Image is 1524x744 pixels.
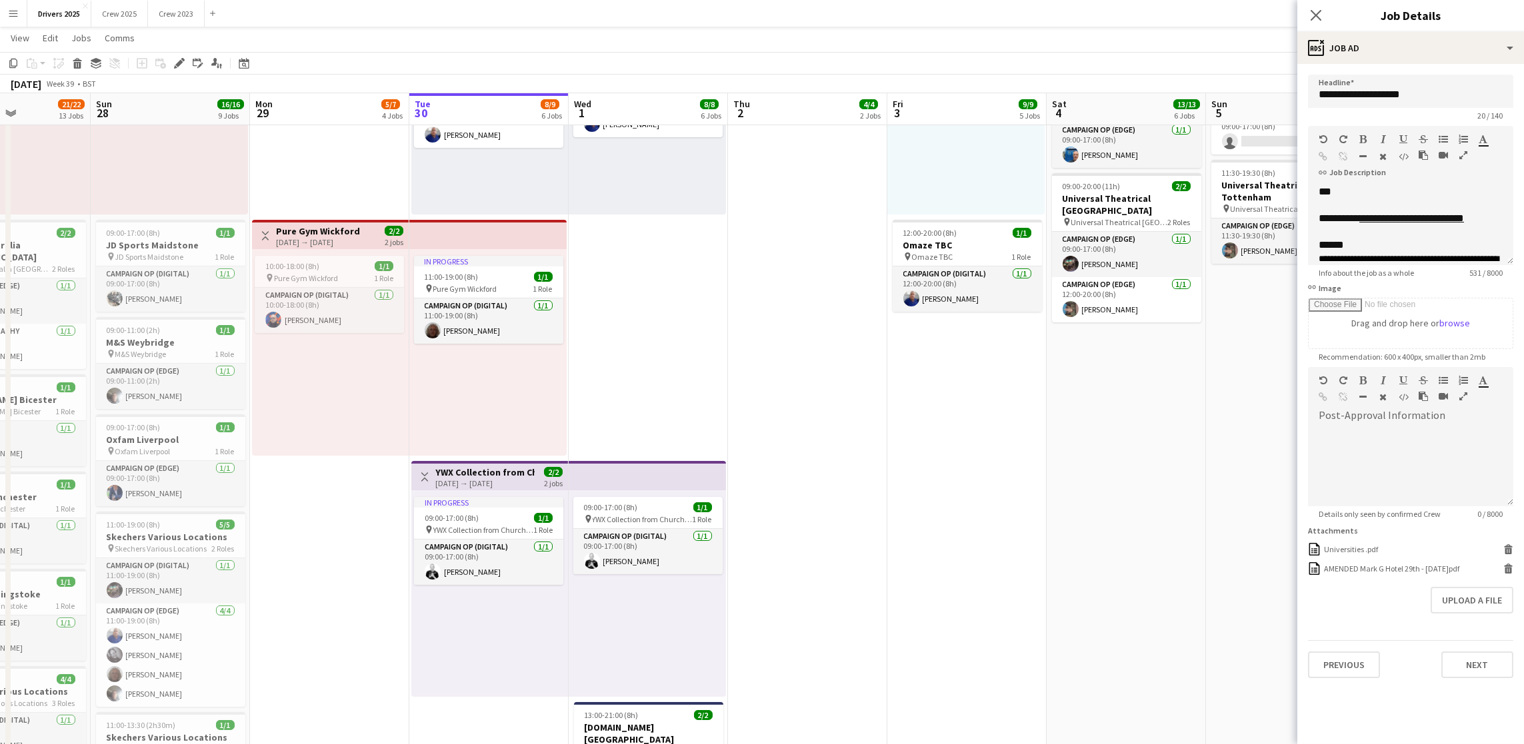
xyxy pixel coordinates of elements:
[96,558,245,603] app-card-role: Campaign Op (Digital)1/111:00-19:00 (8h)[PERSON_NAME]
[107,520,161,530] span: 11:00-19:00 (8h)
[1052,277,1201,322] app-card-role: Campaign Op (Edge)1/112:00-20:00 (8h)[PERSON_NAME]
[534,272,553,282] span: 1/1
[1211,160,1361,264] app-job-card: 11:30-19:30 (8h)1/1Universal Theatrical Tottenham Universal Theatrical Tottenham1 RoleCampaign Op...
[1459,134,1468,145] button: Ordered List
[43,32,58,44] span: Edit
[96,364,245,409] app-card-role: Campaign Op (Edge)1/109:00-11:00 (2h)[PERSON_NAME]
[731,105,750,121] span: 2
[534,513,553,523] span: 1/1
[1012,252,1031,262] span: 1 Role
[435,478,535,488] div: [DATE] → [DATE]
[1431,587,1513,613] button: Upload a file
[585,710,639,720] span: 13:00-21:00 (8h)
[255,98,273,110] span: Mon
[53,698,75,708] span: 3 Roles
[382,111,403,121] div: 4 Jobs
[212,544,235,554] span: 2 Roles
[425,513,479,523] span: 09:00-17:00 (8h)
[1359,392,1368,402] button: Horizontal Line
[57,228,75,238] span: 2/2
[107,422,161,432] span: 09:00-17:00 (8h)
[218,111,243,121] div: 9 Jobs
[433,284,497,294] span: Pure Gym Wickford
[53,264,75,274] span: 2 Roles
[541,111,562,121] div: 6 Jobs
[96,239,245,251] h3: JD Sports Maidstone
[694,710,713,720] span: 2/2
[374,273,393,283] span: 1 Role
[1308,509,1451,519] span: Details only seen by confirmed Crew
[56,406,75,416] span: 1 Role
[541,99,559,109] span: 8/9
[57,480,75,490] span: 1/1
[115,252,184,262] span: JD Sports Maidstone
[1052,192,1201,216] h3: Universal Theatrical [GEOGRAPHIC_DATA]
[893,220,1042,312] app-job-card: 12:00-20:00 (8h)1/1Omaze TBC Omaze TBC1 RoleCampaign Op (Digital)1/112:00-20:00 (8h)[PERSON_NAME]
[1308,352,1496,362] span: Recommendation: 600 x 400px, smaller than 2mb
[1459,391,1468,402] button: Fullscreen
[1063,181,1121,191] span: 09:00-20:00 (11h)
[573,497,723,574] app-job-card: 09:00-17:00 (8h)1/1 YWX Collection from Church [PERSON_NAME]1 RoleCampaign Op (Digital)1/109:00-1...
[1419,134,1428,145] button: Strikethrough
[733,98,750,110] span: Thu
[37,29,63,47] a: Edit
[57,577,75,587] span: 1/1
[1211,179,1361,203] h3: Universal Theatrical Tottenham
[71,32,91,44] span: Jobs
[1419,375,1428,386] button: Strikethrough
[1459,375,1468,386] button: Ordered List
[216,422,235,432] span: 1/1
[105,32,135,44] span: Comms
[265,261,319,271] span: 10:00-18:00 (8h)
[216,720,235,730] span: 1/1
[891,105,903,121] span: 3
[96,317,245,409] app-job-card: 09:00-11:00 (2h)1/1M&S Weybridge M&S Weybridge1 RoleCampaign Op (Edge)1/109:00-11:00 (2h)[PERSON_...
[274,273,338,283] span: Pure Gym Wickford
[893,239,1042,251] h3: Omaze TBC
[1297,7,1524,24] h3: Job Details
[215,349,235,359] span: 1 Role
[573,529,723,574] app-card-role: Campaign Op (Digital)1/109:00-17:00 (8h)[PERSON_NAME]
[1319,134,1328,145] button: Undo
[57,674,75,684] span: 4/4
[1052,98,1067,110] span: Sat
[11,77,41,91] div: [DATE]
[255,288,404,333] app-card-role: Campaign Op (Digital)1/110:00-18:00 (8h)[PERSON_NAME]
[1379,151,1388,162] button: Clear Formatting
[433,525,533,535] span: YWX Collection from Church [PERSON_NAME]
[1019,99,1037,109] span: 9/9
[1459,268,1513,278] span: 531 / 8000
[1052,232,1201,277] app-card-role: Campaign Op (Edge)1/109:00-17:00 (8h)[PERSON_NAME]
[893,98,903,110] span: Fri
[96,98,112,110] span: Sun
[1419,150,1428,161] button: Paste as plain text
[701,111,721,121] div: 6 Jobs
[1297,32,1524,64] div: Job Ad
[56,601,75,611] span: 1 Role
[1324,563,1459,573] div: AMENDED Mark G Hotel 29th - 1st Oct.pdf
[1439,150,1448,161] button: Insert video
[1211,98,1227,110] span: Sun
[1479,375,1488,386] button: Text Color
[96,414,245,506] app-job-card: 09:00-17:00 (8h)1/1Oxfam Liverpool Oxfam Liverpool1 RoleCampaign Op (Edge)1/109:00-17:00 (8h)[PER...
[96,220,245,312] div: 09:00-17:00 (8h)1/1JD Sports Maidstone JD Sports Maidstone1 RoleCampaign Op (Digital)1/109:00-17:...
[1399,392,1408,402] button: HTML Code
[115,544,207,554] span: Skechers Various Locations
[215,252,235,262] span: 1 Role
[584,502,638,512] span: 09:00-17:00 (8h)
[58,99,85,109] span: 21/22
[1319,375,1328,386] button: Undo
[1419,391,1428,402] button: Paste as plain text
[414,540,563,585] app-card-role: Campaign Op (Digital)1/109:00-17:00 (8h)[PERSON_NAME]
[1339,134,1348,145] button: Redo
[96,731,245,743] h3: Skechers Various Locations
[107,228,161,238] span: 09:00-17:00 (8h)
[11,32,29,44] span: View
[148,1,205,27] button: Crew 2023
[1324,544,1378,554] div: Universities .pdf
[574,98,591,110] span: Wed
[1379,375,1388,386] button: Italic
